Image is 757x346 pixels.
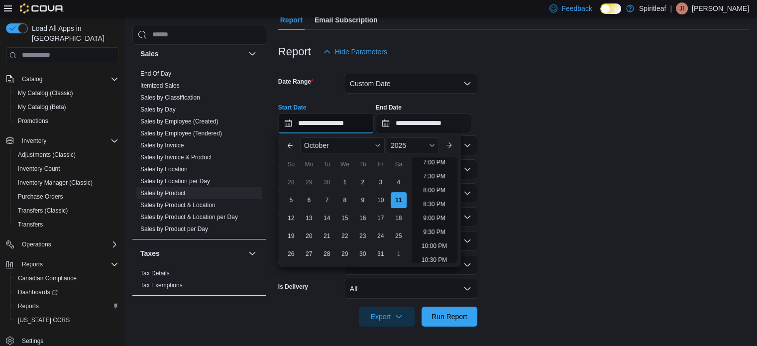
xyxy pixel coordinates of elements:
button: Adjustments (Classic) [10,148,122,162]
div: Mo [301,156,317,172]
span: Sales by Location per Day [140,177,210,185]
a: Tax Exemptions [140,282,183,289]
span: [US_STATE] CCRS [18,316,70,324]
button: [US_STATE] CCRS [10,313,122,327]
span: Operations [22,240,51,248]
span: Inventory Count [14,163,118,175]
a: Sales by Product & Location [140,202,216,209]
div: Button. Open the month selector. October is currently selected. [300,137,385,153]
a: Sales by Employee (Tendered) [140,130,222,137]
span: Tax Details [140,269,170,277]
img: Cova [20,3,64,13]
span: Report [280,10,303,30]
span: Catalog [22,75,42,83]
button: Promotions [10,114,122,128]
button: Operations [2,237,122,251]
div: day-13 [301,210,317,226]
a: Sales by Classification [140,94,200,101]
div: Jailee I [676,2,688,14]
button: Inventory Count [10,162,122,176]
button: Open list of options [463,165,471,173]
button: My Catalog (Beta) [10,100,122,114]
button: Inventory [2,134,122,148]
a: My Catalog (Beta) [14,101,70,113]
button: All [344,279,477,299]
a: Dashboards [14,286,62,298]
a: [US_STATE] CCRS [14,314,74,326]
span: Sales by Employee (Created) [140,117,218,125]
a: Sales by Product per Day [140,226,208,232]
a: Tax Details [140,270,170,277]
span: Feedback [561,3,592,13]
button: Open list of options [463,189,471,197]
a: Sales by Invoice & Product [140,154,212,161]
div: Sa [391,156,407,172]
h3: Sales [140,49,159,59]
span: Transfers [14,219,118,231]
div: day-22 [337,228,353,244]
div: day-2 [355,174,371,190]
div: day-16 [355,210,371,226]
div: day-11 [391,192,407,208]
a: Sales by Day [140,106,176,113]
a: Purchase Orders [14,191,67,203]
div: Th [355,156,371,172]
div: day-28 [283,174,299,190]
span: Transfers (Classic) [18,207,68,215]
span: Inventory Manager (Classic) [14,177,118,189]
span: Sales by Location [140,165,188,173]
li: 8:30 PM [419,198,449,210]
div: day-18 [391,210,407,226]
button: Export [359,307,415,327]
a: Sales by Employee (Created) [140,118,218,125]
span: Promotions [14,115,118,127]
button: Sales [140,49,244,59]
p: [PERSON_NAME] [692,2,749,14]
div: day-8 [337,192,353,208]
p: | [670,2,672,14]
div: Su [283,156,299,172]
div: day-21 [319,228,335,244]
label: Is Delivery [278,283,308,291]
span: 2025 [391,141,406,149]
span: Canadian Compliance [14,272,118,284]
ul: Time [412,157,457,263]
a: Sales by Location per Day [140,178,210,185]
label: Date Range [278,78,314,86]
p: Spiritleaf [639,2,666,14]
span: Reports [14,300,118,312]
span: Settings [22,337,43,345]
span: Promotions [18,117,48,125]
div: We [337,156,353,172]
a: Itemized Sales [140,82,180,89]
div: day-28 [319,246,335,262]
button: Reports [18,258,47,270]
span: Purchase Orders [18,193,63,201]
button: Taxes [140,248,244,258]
div: day-30 [319,174,335,190]
span: Canadian Compliance [18,274,77,282]
span: Adjustments (Classic) [18,151,76,159]
span: Sales by Product & Location per Day [140,213,238,221]
a: Sales by Location [140,166,188,173]
a: Sales by Product & Location per Day [140,214,238,221]
span: My Catalog (Classic) [18,89,73,97]
div: day-14 [319,210,335,226]
a: Dashboards [10,285,122,299]
div: day-1 [337,174,353,190]
a: Transfers (Classic) [14,205,72,217]
div: day-23 [355,228,371,244]
button: Hide Parameters [319,42,391,62]
span: Email Subscription [315,10,378,30]
h3: Report [278,46,311,58]
div: day-6 [301,192,317,208]
div: day-1 [391,246,407,262]
a: Inventory Count [14,163,64,175]
button: Catalog [18,73,46,85]
button: Transfers (Classic) [10,204,122,218]
div: Button. Open the year selector. 2025 is currently selected. [387,137,439,153]
button: Previous Month [282,137,298,153]
span: Transfers [18,221,43,229]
